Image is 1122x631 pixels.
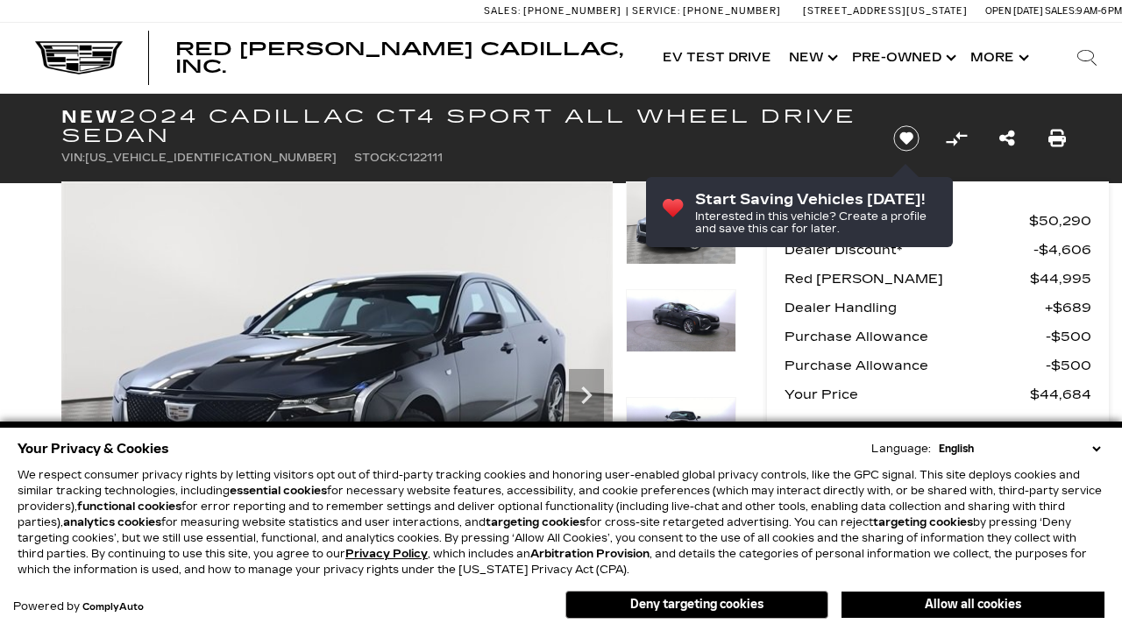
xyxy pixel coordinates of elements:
[626,289,736,352] img: New 2024 Black Raven Cadillac Sport image 2
[962,23,1034,93] button: More
[785,238,1091,262] a: Dealer Discount* $4,606
[13,601,144,613] div: Powered by
[843,23,962,93] a: Pre-Owned
[803,5,968,17] a: [STREET_ADDRESS][US_STATE]
[63,516,161,528] strong: analytics cookies
[841,592,1104,618] button: Allow all cookies
[77,500,181,513] strong: functional cookies
[1030,266,1091,291] span: $44,995
[999,126,1015,151] a: Share this New 2024 Cadillac CT4 Sport All Wheel Drive Sedan
[1029,209,1091,233] span: $50,290
[61,181,613,595] img: New 2024 Black Raven Cadillac Sport image 1
[887,124,926,152] button: Save vehicle
[486,516,586,528] strong: targeting cookies
[873,516,973,528] strong: targeting cookies
[1046,353,1091,378] span: $500
[785,266,1030,291] span: Red [PERSON_NAME]
[1046,324,1091,349] span: $500
[626,397,736,460] img: New 2024 Black Raven Cadillac Sport image 3
[18,467,1104,578] p: We respect consumer privacy rights by letting visitors opt out of third-party tracking cookies an...
[785,382,1030,407] span: Your Price
[565,591,828,619] button: Deny targeting cookies
[1048,126,1066,151] a: Print this New 2024 Cadillac CT4 Sport All Wheel Drive Sedan
[654,23,780,93] a: EV Test Drive
[61,107,863,145] h1: 2024 Cadillac CT4 Sport All Wheel Drive Sedan
[354,152,399,164] span: Stock:
[632,5,680,17] span: Service:
[785,295,1045,320] span: Dealer Handling
[523,5,621,17] span: [PHONE_NUMBER]
[85,152,337,164] span: [US_VEHICLE_IDENTIFICATION_NUMBER]
[399,152,443,164] span: C122111
[626,6,785,16] a: Service: [PHONE_NUMBER]
[175,39,623,77] span: Red [PERSON_NAME] Cadillac, Inc.
[785,324,1091,349] a: Purchase Allowance $500
[943,125,969,152] button: Compare vehicle
[785,353,1091,378] a: Purchase Allowance $500
[345,548,428,560] a: Privacy Policy
[785,382,1091,407] a: Your Price $44,684
[1030,382,1091,407] span: $44,684
[530,548,650,560] strong: Arbitration Provision
[785,324,1046,349] span: Purchase Allowance
[1033,238,1091,262] span: $4,606
[18,436,169,461] span: Your Privacy & Cookies
[1045,295,1091,320] span: $689
[1076,5,1122,17] span: 9 AM-6 PM
[985,5,1043,17] span: Open [DATE]
[785,353,1046,378] span: Purchase Allowance
[61,106,119,127] strong: New
[871,443,931,454] div: Language:
[626,181,736,265] img: New 2024 Black Raven Cadillac Sport image 1
[175,40,636,75] a: Red [PERSON_NAME] Cadillac, Inc.
[61,152,85,164] span: VIN:
[230,485,327,497] strong: essential cookies
[785,295,1091,320] a: Dealer Handling $689
[785,209,1029,233] span: MSRP
[82,602,144,613] a: ComplyAuto
[785,238,1033,262] span: Dealer Discount*
[35,41,123,74] img: Cadillac Dark Logo with Cadillac White Text
[484,5,521,17] span: Sales:
[569,369,604,422] div: Next
[934,441,1104,457] select: Language Select
[1045,5,1076,17] span: Sales:
[785,209,1091,233] a: MSRP $50,290
[785,266,1091,291] a: Red [PERSON_NAME] $44,995
[683,5,781,17] span: [PHONE_NUMBER]
[780,23,843,93] a: New
[484,6,626,16] a: Sales: [PHONE_NUMBER]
